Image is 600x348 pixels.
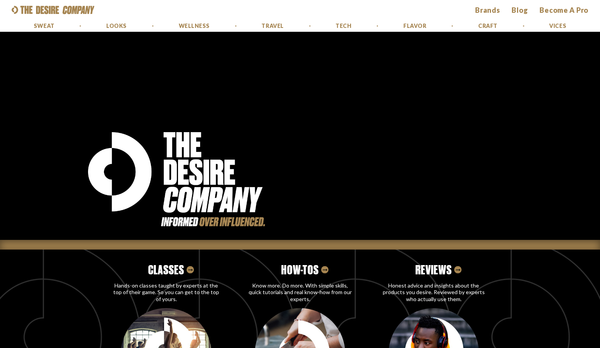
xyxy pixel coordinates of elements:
a: Craft [478,20,498,32]
a: Vices [549,20,566,32]
a: Sweat [34,20,55,32]
a: Tech [335,20,351,32]
a: Wellness [179,20,210,32]
a: Become a Pro [539,5,588,15]
a: Travel [261,20,284,32]
a: Blog [512,5,528,15]
a: Looks [106,20,127,32]
a: brands [475,5,500,15]
img: tdc-ioi-bee879baecb0deb5105fd3da89544a11.png [88,132,268,229]
a: Flavor [403,20,426,32]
